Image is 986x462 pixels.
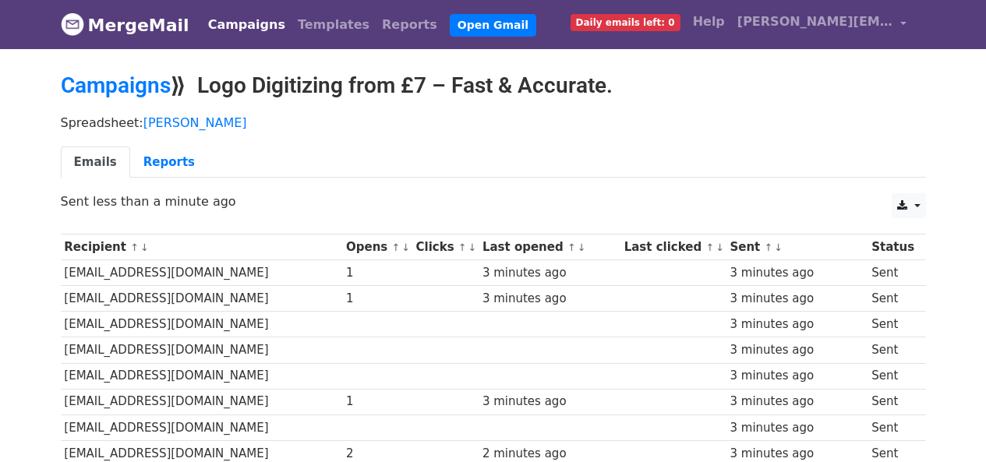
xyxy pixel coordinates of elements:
td: Sent [868,260,917,286]
div: 1 [346,393,408,411]
div: 3 minutes ago [730,290,864,308]
td: Sent [868,363,917,389]
a: Templates [292,9,376,41]
th: Recipient [61,235,343,260]
td: Sent [868,414,917,440]
a: ↑ [458,242,467,253]
a: ↓ [578,242,586,253]
td: Sent [868,312,917,337]
div: 3 minutes ago [730,264,864,282]
a: ↑ [567,242,576,253]
th: Last opened [479,235,620,260]
td: [EMAIL_ADDRESS][DOMAIN_NAME] [61,337,343,363]
a: Campaigns [61,72,171,98]
a: MergeMail [61,9,189,41]
a: [PERSON_NAME][EMAIL_ADDRESS][DOMAIN_NAME] [731,6,914,43]
a: Daily emails left: 0 [564,6,687,37]
td: [EMAIL_ADDRESS][DOMAIN_NAME] [61,363,343,389]
a: ↑ [130,242,139,253]
p: Sent less than a minute ago [61,193,926,210]
a: ↑ [705,242,714,253]
div: 3 minutes ago [730,393,864,411]
a: Open Gmail [450,14,536,37]
div: 3 minutes ago [730,341,864,359]
div: 1 [346,264,408,282]
div: 3 minutes ago [482,393,617,411]
a: ↓ [774,242,783,253]
div: 3 minutes ago [482,264,617,282]
a: Help [687,6,731,37]
div: 1 [346,290,408,308]
div: 3 minutes ago [730,316,864,333]
td: Sent [868,286,917,312]
div: 3 minutes ago [482,290,617,308]
a: Emails [61,146,130,178]
h2: ⟫ Logo Digitizing from £7 – Fast & Accurate. [61,72,926,99]
td: [EMAIL_ADDRESS][DOMAIN_NAME] [61,260,343,286]
a: Reports [130,146,208,178]
th: Status [868,235,917,260]
div: 3 minutes ago [730,419,864,437]
a: ↑ [391,242,400,253]
span: Daily emails left: 0 [571,14,680,31]
div: 3 minutes ago [730,367,864,385]
td: [EMAIL_ADDRESS][DOMAIN_NAME] [61,286,343,312]
a: ↓ [716,242,724,253]
a: Campaigns [202,9,292,41]
a: ↓ [468,242,477,253]
a: ↓ [401,242,410,253]
p: Spreadsheet: [61,115,926,131]
th: Opens [342,235,412,260]
td: Sent [868,337,917,363]
a: ↑ [765,242,773,253]
a: [PERSON_NAME] [143,115,247,130]
th: Clicks [412,235,479,260]
td: [EMAIL_ADDRESS][DOMAIN_NAME] [61,389,343,414]
td: [EMAIL_ADDRESS][DOMAIN_NAME] [61,414,343,440]
span: [PERSON_NAME][EMAIL_ADDRESS][DOMAIN_NAME] [737,12,893,31]
th: Sent [726,235,868,260]
td: Sent [868,389,917,414]
td: [EMAIL_ADDRESS][DOMAIN_NAME] [61,312,343,337]
img: MergeMail logo [61,12,84,36]
th: Last clicked [620,235,726,260]
a: ↓ [140,242,149,253]
a: Reports [376,9,444,41]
